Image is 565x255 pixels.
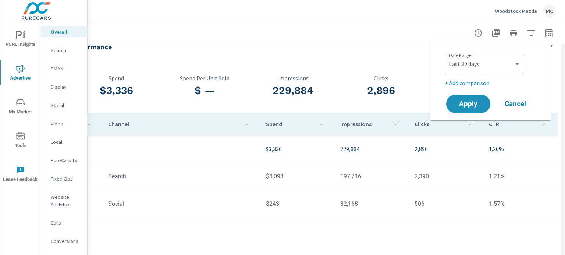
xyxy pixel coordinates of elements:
button: Apply [446,95,490,113]
h3: $3,336 [72,84,160,97]
div: Search [40,45,87,56]
td: Search [102,167,260,186]
div: Fixed Ops [40,173,87,184]
td: 506 [409,194,483,213]
div: Conversions [40,236,87,247]
p: Conversions [51,237,81,245]
button: Apply Filters [524,26,539,40]
h3: $ — [160,84,249,97]
td: $3,093 [260,167,334,186]
div: Social [40,100,87,111]
p: PureCars TV [51,157,81,164]
td: 2,390 [409,167,483,186]
td: Social [102,194,260,213]
h3: 1.26% [425,84,514,97]
p: Channel [108,120,237,128]
td: 1.57% [483,194,557,213]
td: 1.21% [483,167,557,186]
p: 229,884 [340,145,403,153]
p: Website Analytics [51,193,81,208]
td: 197,716 [334,167,409,186]
div: PMAX [40,63,87,74]
p: Search [51,47,81,54]
p: Spend [72,75,160,81]
h3: 2,896 [337,84,425,97]
div: Video [40,118,87,129]
p: Clicks [415,120,459,128]
span: PURE Insights [3,31,38,49]
p: Local [51,138,81,146]
p: Impressions [249,75,337,81]
span: Apply [454,101,483,107]
p: CTR [425,75,514,81]
p: Display [51,83,81,91]
span: My Market [3,98,38,116]
p: CTR [489,120,534,128]
td: $243 [260,194,334,213]
span: Tools [3,132,38,150]
span: Advertise [3,65,38,83]
p: 1.26% [489,145,551,153]
p: Overall [51,28,81,36]
button: Print Report [506,26,521,40]
p: 2,896 [415,145,477,153]
span: Cancel [501,101,530,107]
p: Clicks [337,75,425,81]
div: PureCars TV [40,155,87,166]
p: $3,336 [266,145,328,153]
p: Fixed Ops [51,175,81,182]
p: Impressions [340,120,385,128]
button: Cancel [493,95,537,113]
div: Calls [40,217,87,228]
div: nav menu [0,22,40,191]
p: Spend [266,120,311,128]
p: Spend Per Unit Sold [160,75,249,81]
p: Social [51,102,81,109]
div: Display [40,81,87,92]
h3: 229,884 [249,84,337,97]
div: MC [543,4,556,18]
div: Overall [40,26,87,37]
p: Calls [51,219,81,226]
span: Leave Feedback [3,166,38,184]
button: Select Date Range [541,26,556,40]
p: Woodstock Mazda [495,8,537,14]
p: Video [51,120,81,127]
div: Local [40,136,87,147]
p: PMAX [51,65,81,72]
div: Website Analytics [40,192,87,210]
td: 32,168 [334,194,409,213]
p: + Add comparison [445,79,539,87]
